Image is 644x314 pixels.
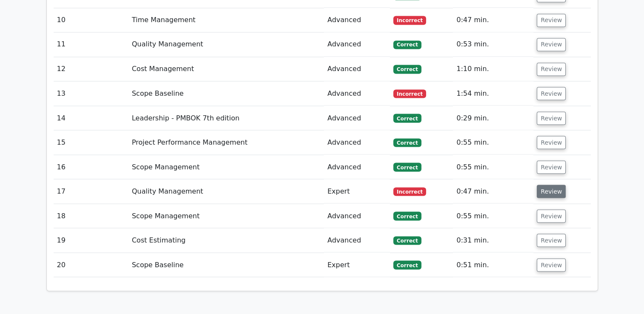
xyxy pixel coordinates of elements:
[129,179,324,203] td: Quality Management
[453,228,533,252] td: 0:31 min.
[54,106,129,130] td: 14
[129,32,324,57] td: Quality Management
[537,38,566,51] button: Review
[453,8,533,32] td: 0:47 min.
[453,130,533,154] td: 0:55 min.
[393,138,421,147] span: Correct
[393,114,421,122] span: Correct
[537,185,566,198] button: Review
[54,253,129,277] td: 20
[324,155,390,179] td: Advanced
[453,81,533,106] td: 1:54 min.
[54,32,129,57] td: 11
[324,179,390,203] td: Expert
[54,228,129,252] td: 19
[129,81,324,106] td: Scope Baseline
[129,8,324,32] td: Time Management
[537,63,566,76] button: Review
[129,106,324,130] td: Leadership - PMBOK 7th edition
[537,160,566,174] button: Review
[324,130,390,154] td: Advanced
[453,155,533,179] td: 0:55 min.
[537,258,566,271] button: Review
[453,179,533,203] td: 0:47 min.
[393,40,421,49] span: Correct
[129,204,324,228] td: Scope Management
[393,16,426,24] span: Incorrect
[537,136,566,149] button: Review
[324,253,390,277] td: Expert
[324,228,390,252] td: Advanced
[453,106,533,130] td: 0:29 min.
[324,81,390,106] td: Advanced
[393,65,421,73] span: Correct
[54,57,129,81] td: 12
[129,253,324,277] td: Scope Baseline
[537,234,566,247] button: Review
[393,211,421,220] span: Correct
[537,209,566,223] button: Review
[453,253,533,277] td: 0:51 min.
[54,130,129,154] td: 15
[129,228,324,252] td: Cost Estimating
[324,32,390,57] td: Advanced
[54,8,129,32] td: 10
[129,155,324,179] td: Scope Management
[537,14,566,27] button: Review
[453,204,533,228] td: 0:55 min.
[54,155,129,179] td: 16
[393,89,426,98] span: Incorrect
[54,179,129,203] td: 17
[453,32,533,57] td: 0:53 min.
[324,204,390,228] td: Advanced
[129,57,324,81] td: Cost Management
[129,130,324,154] td: Project Performance Management
[393,236,421,245] span: Correct
[324,57,390,81] td: Advanced
[54,81,129,106] td: 13
[393,187,426,196] span: Incorrect
[393,163,421,171] span: Correct
[537,87,566,100] button: Review
[537,111,566,125] button: Review
[324,8,390,32] td: Advanced
[453,57,533,81] td: 1:10 min.
[54,204,129,228] td: 18
[324,106,390,130] td: Advanced
[393,260,421,269] span: Correct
